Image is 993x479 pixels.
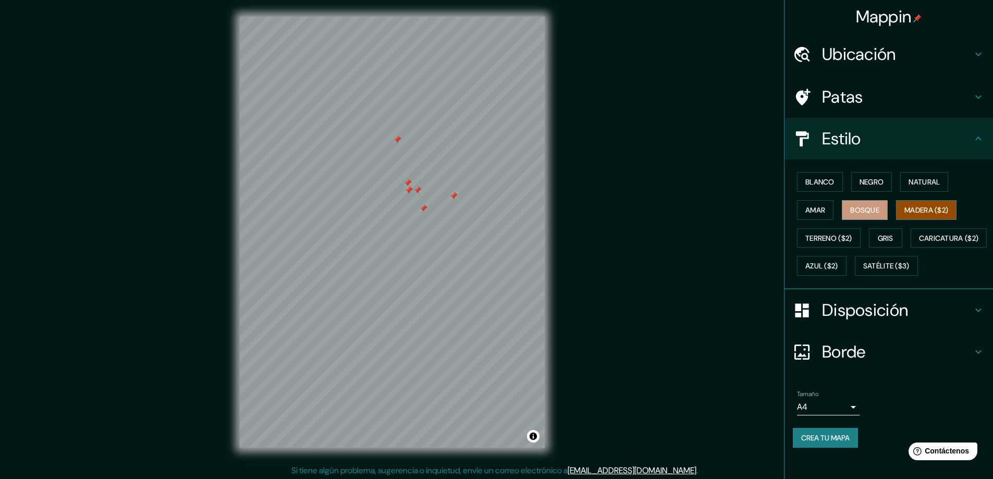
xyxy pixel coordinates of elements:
font: Bosque [850,205,879,215]
font: Tamaño [797,390,818,398]
button: Activar o desactivar atribución [527,430,540,443]
canvas: Mapa [240,17,545,448]
font: Madera ($2) [904,205,948,215]
button: Natural [900,172,948,192]
font: Si tiene algún problema, sugerencia o inquietud, envíe un correo electrónico a [291,465,568,476]
font: Blanco [805,177,835,187]
font: Crea tu mapa [801,433,850,443]
font: Caricatura ($2) [919,234,979,243]
button: Bosque [842,200,888,220]
button: Amar [797,200,833,220]
button: Crea tu mapa [793,428,858,448]
font: . [698,464,700,476]
button: Caricatura ($2) [911,228,987,248]
iframe: Lanzador de widgets de ayuda [900,438,982,468]
font: . [700,464,702,476]
font: Negro [860,177,884,187]
button: Terreno ($2) [797,228,861,248]
font: Azul ($2) [805,262,838,271]
font: Ubicación [822,43,896,65]
font: . [696,465,698,476]
button: Satélite ($3) [855,256,918,276]
font: Mappin [856,6,912,28]
button: Negro [851,172,892,192]
font: Disposición [822,299,908,321]
button: Madera ($2) [896,200,957,220]
div: Estilo [784,118,993,159]
font: Borde [822,341,866,363]
div: Patas [784,76,993,118]
img: pin-icon.png [913,14,922,22]
font: Estilo [822,128,861,150]
a: [EMAIL_ADDRESS][DOMAIN_NAME] [568,465,696,476]
div: Disposición [784,289,993,331]
div: A4 [797,399,860,415]
button: Gris [869,228,902,248]
font: Satélite ($3) [863,262,910,271]
div: Ubicación [784,33,993,75]
font: Gris [878,234,893,243]
font: Amar [805,205,825,215]
font: A4 [797,401,807,412]
font: Natural [909,177,940,187]
font: Terreno ($2) [805,234,852,243]
div: Borde [784,331,993,373]
font: Patas [822,86,863,108]
button: Blanco [797,172,843,192]
button: Azul ($2) [797,256,847,276]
